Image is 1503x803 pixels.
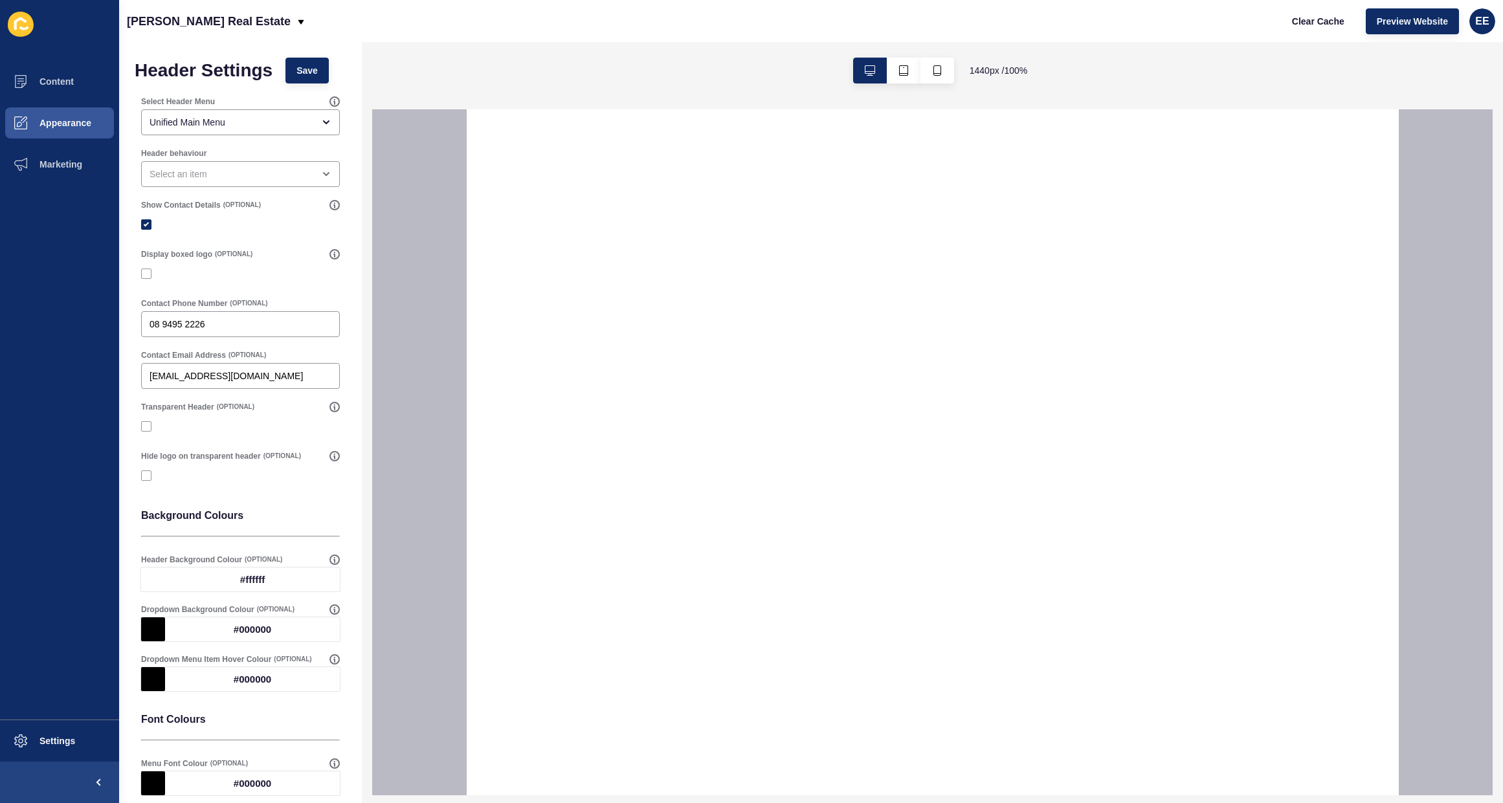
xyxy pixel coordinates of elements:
[1281,8,1355,34] button: Clear Cache
[141,200,221,210] label: Show Contact Details
[135,64,273,77] h1: Header Settings
[210,759,248,768] span: (OPTIONAL)
[141,249,212,259] label: Display boxed logo
[141,402,214,412] label: Transparent Header
[141,96,215,107] label: Select Header Menu
[165,771,340,795] div: #000000
[1377,15,1448,28] span: Preview Website
[230,299,267,308] span: (OPTIONAL)
[141,654,271,665] label: Dropdown Menu Item Hover Colour
[141,704,340,735] p: Font Colours
[1366,8,1459,34] button: Preview Website
[285,58,329,83] button: Save
[296,64,318,77] span: Save
[257,605,295,614] span: (OPTIONAL)
[274,655,311,664] span: (OPTIONAL)
[1292,15,1344,28] span: Clear Cache
[141,350,226,360] label: Contact Email Address
[970,64,1028,77] span: 1440 px / 100 %
[141,604,254,615] label: Dropdown Background Colour
[263,452,301,461] span: (OPTIONAL)
[165,567,340,591] div: #ffffff
[165,617,340,641] div: #000000
[141,161,340,187] div: open menu
[141,298,227,309] label: Contact Phone Number
[141,109,340,135] div: open menu
[223,201,261,210] span: (OPTIONAL)
[141,555,242,565] label: Header Background Colour
[141,758,208,769] label: Menu Font Colour
[1475,15,1489,28] span: EE
[215,250,252,259] span: (OPTIONAL)
[228,351,266,360] span: (OPTIONAL)
[245,555,282,564] span: (OPTIONAL)
[127,5,291,38] p: [PERSON_NAME] Real Estate
[141,148,206,159] label: Header behaviour
[141,451,261,461] label: Hide logo on transparent header
[165,667,340,691] div: #000000
[141,500,340,531] p: Background Colours
[217,402,254,412] span: (OPTIONAL)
